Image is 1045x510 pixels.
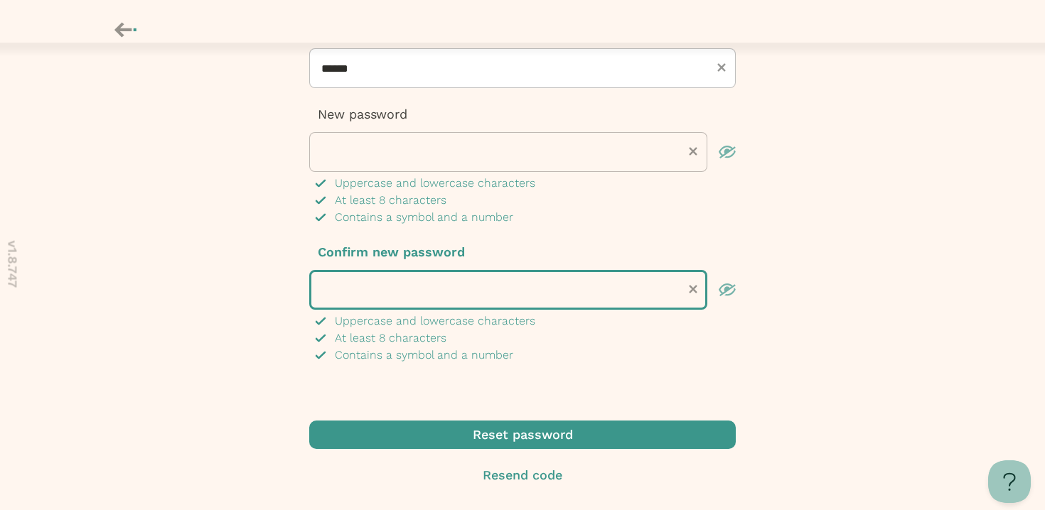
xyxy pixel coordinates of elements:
[335,175,535,192] p: Uppercase and lowercase characters
[988,460,1031,503] iframe: Toggle Customer Support
[335,330,446,347] p: At least 8 characters
[309,105,736,124] p: New password
[309,466,736,484] button: Resend code
[4,241,22,288] p: v 1.8.747
[335,209,513,226] p: Contains a symbol and a number
[309,421,736,449] button: Reset password
[309,243,736,261] p: Confirm new password
[335,347,513,364] p: Contains a symbol and a number
[335,192,446,209] p: At least 8 characters
[335,313,535,330] p: Uppercase and lowercase characters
